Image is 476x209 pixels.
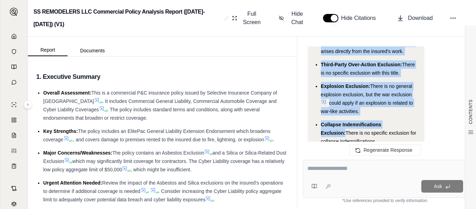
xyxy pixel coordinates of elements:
[24,100,32,109] button: Expand sidebar
[43,180,102,186] span: Urgent Attention Needed:
[43,128,270,142] span: The policy includes an ElitePac General Liability Extension Endorsement which broadens coverage
[43,98,277,112] span: . It includes Commercial General Liability, Commercial Automobile Coverage and Cyber Liability Co...
[5,181,23,195] a: Contract Analysis
[36,70,289,83] h3: 1. Executive Summary
[408,14,433,22] span: Download
[5,29,23,43] a: Home
[272,137,274,142] span: .
[43,150,112,156] span: Major Concerns/Weaknesses:
[394,11,436,25] button: Download
[5,159,23,173] a: Coverage Table
[7,5,21,19] button: Expand sidebar
[43,150,286,164] span: and a Silica or Silica-Related Dust Exclusion
[341,14,380,22] span: Hide Citations
[112,150,204,156] span: The policy contains an Asbestos Exclusion
[72,137,264,142] span: ., and covers damage to premises rented to the insured due to fire, lightning, or explosion
[321,62,415,76] span: There is no specific exclusion with this title.
[321,83,370,89] span: Explosion Exclusion:
[28,44,68,56] button: Report
[5,128,23,142] a: Claim Coverage
[468,99,474,124] span: CONTENTS
[363,147,412,153] span: Regenerate Response
[5,98,23,112] a: Single Policy
[303,198,468,203] div: *Use references provided to verify information.
[276,7,309,29] button: Hide Chat
[43,107,260,121] span: . The policy includes standard terms and conditions, along with several endorsements that broaden...
[214,197,215,202] span: .
[5,144,23,158] a: Custom Report
[10,8,18,16] img: Expand sidebar
[5,45,23,59] a: Documents Vault
[43,90,91,96] span: Overall Assessment:
[321,100,413,114] span: could apply if an explosion is related to war-like activities.
[43,188,282,202] span: . Consider increasing the Cyber Liability policy aggregate limit to adequately cover potential da...
[43,128,78,134] span: Key Strengths:
[434,184,442,189] span: Ask
[229,7,265,29] button: Full Screen
[5,60,23,74] a: Prompt Library
[43,90,277,104] span: This is a commercial P&C insurance policy issued by Selective Insurance Company of [GEOGRAPHIC_DATA]
[68,45,117,56] button: Documents
[349,144,421,156] button: Regenerate Response
[321,130,416,144] span: There is no specific exclusion for collapse indemnifications.
[43,180,283,194] span: Review the impact of the Asbestos and Silica exclusions on the insured's operations to determine ...
[130,167,191,172] span: , which might be insufficient.
[321,122,381,136] span: Collapse Indemnifications Exclusion:
[33,6,221,31] h2: SS REMODELERS LLC Commercial Policy Analysis Report ([DATE]-[DATE]) (V1)
[321,62,402,67] span: Third-Party Over-Action Exclusion:
[421,180,463,193] button: Ask
[5,113,23,127] a: Policy Comparisons
[43,158,284,172] span: which may significantly limit coverage for contractors. The Cyber Liability coverage has a relati...
[241,10,262,27] span: Full Screen
[5,75,23,89] a: Chat
[288,10,306,27] span: Hide Chat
